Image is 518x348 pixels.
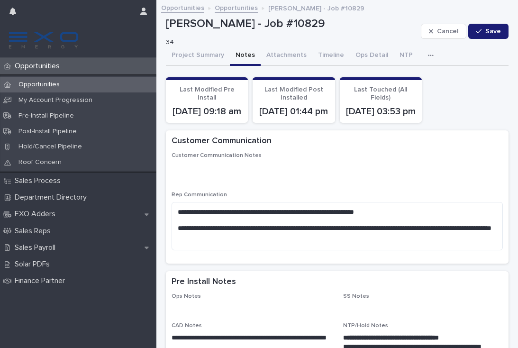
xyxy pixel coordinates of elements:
[172,106,242,117] p: [DATE] 09:18 am
[172,192,227,198] span: Rep Communication
[11,210,63,219] p: EXO Adders
[11,112,82,120] p: Pre-Install Pipeline
[11,158,69,166] p: Roof Concern
[11,128,84,136] p: Post-Install Pipeline
[11,176,68,185] p: Sales Process
[345,106,416,117] p: [DATE] 03:53 pm
[11,227,58,236] p: Sales Reps
[172,323,202,329] span: CAD Notes
[264,86,323,101] span: Last Modified Post Installed
[421,24,466,39] button: Cancel
[343,293,369,299] span: SS Notes
[8,31,80,50] img: FKS5r6ZBThi8E5hshIGi
[468,24,509,39] button: Save
[343,323,388,329] span: NTP/Hold Notes
[268,2,364,13] p: [PERSON_NAME] - Job #10829
[172,136,272,147] h2: Customer Communication
[172,153,262,158] span: Customer Communication Notes
[312,46,350,66] button: Timeline
[11,243,63,252] p: Sales Payroll
[354,86,407,101] span: Last Touched (All Fields)
[11,193,94,202] p: Department Directory
[437,28,458,35] span: Cancel
[261,46,312,66] button: Attachments
[258,106,329,117] p: [DATE] 01:44 pm
[11,276,73,285] p: Finance Partner
[230,46,261,66] button: Notes
[11,62,67,71] p: Opportunities
[11,260,57,269] p: Solar PDFs
[350,46,394,66] button: Ops Detail
[166,38,413,46] p: 34
[11,143,90,151] p: Hold/Cancel Pipeline
[172,293,201,299] span: Ops Notes
[166,17,417,31] p: [PERSON_NAME] - Job #10829
[172,277,236,287] h2: Pre Install Notes
[11,81,67,89] p: Opportunities
[166,46,230,66] button: Project Summary
[215,2,258,13] a: Opportunities
[161,2,204,13] a: Opportunities
[394,46,418,66] button: NTP
[180,86,235,101] span: Last Modified Pre Install
[11,96,100,104] p: My Account Progression
[485,28,501,35] span: Save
